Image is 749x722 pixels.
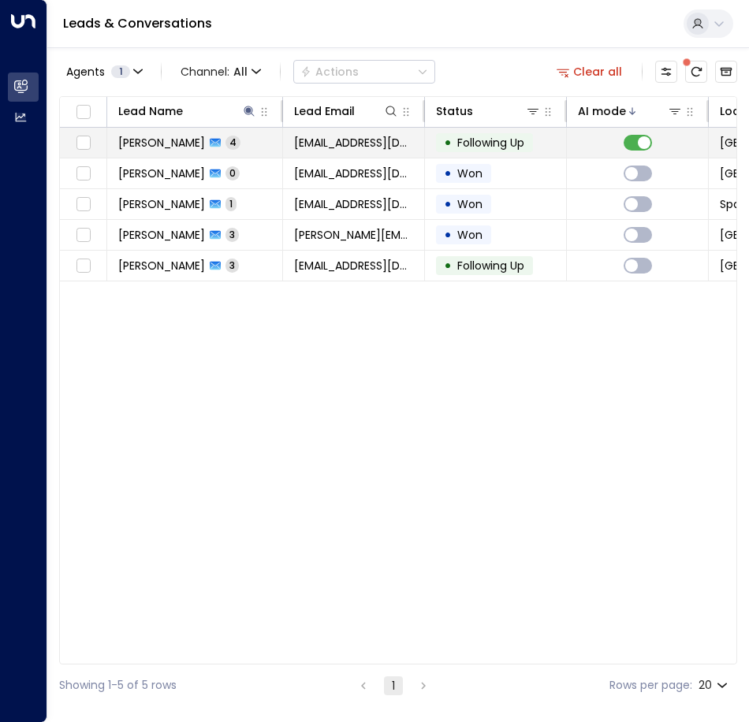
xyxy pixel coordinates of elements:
[73,225,93,245] span: Toggle select row
[300,65,359,79] div: Actions
[609,677,692,694] label: Rows per page:
[457,227,483,243] span: Won
[225,228,239,241] span: 3
[294,102,355,121] div: Lead Email
[578,102,683,121] div: AI mode
[73,133,93,153] span: Toggle select row
[578,102,626,121] div: AI mode
[457,258,524,274] span: Following Up
[118,227,205,243] span: John Charles
[294,196,413,212] span: charlsescott221@gmail.com
[225,197,237,210] span: 1
[715,61,737,83] button: Archived Leads
[225,136,240,149] span: 4
[457,196,483,212] span: Won
[655,61,677,83] button: Customize
[353,675,434,695] nav: pagination navigation
[59,677,177,694] div: Showing 1-5 of 5 rows
[225,259,239,272] span: 3
[457,135,524,151] span: Following Up
[436,102,473,121] div: Status
[225,166,240,180] span: 0
[685,61,707,83] span: There are new threads available. Refresh the grid to view the latest updates.
[233,65,248,78] span: All
[384,676,403,695] button: page 1
[73,164,93,184] span: Toggle select row
[444,221,452,248] div: •
[118,135,205,151] span: Charles Conaty
[174,61,267,83] span: Channel:
[294,258,413,274] span: charlsescott221@gmail.com
[118,102,257,121] div: Lead Name
[73,256,93,276] span: Toggle select row
[550,61,629,83] button: Clear all
[174,61,267,83] button: Channel:All
[59,61,148,83] button: Agents1
[118,258,205,274] span: Charles Scott
[73,195,93,214] span: Toggle select row
[294,135,413,151] span: kmconaty@yahoo.co.uk
[118,166,205,181] span: Charles Scott
[293,60,435,84] button: Actions
[63,14,212,32] a: Leads & Conversations
[294,227,413,243] span: john.charles77@outlook.com
[699,674,731,697] div: 20
[66,66,105,77] span: Agents
[294,102,399,121] div: Lead Email
[444,191,452,218] div: •
[111,65,130,78] span: 1
[73,102,93,122] span: Toggle select all
[118,196,205,212] span: Charles Scott
[436,102,541,121] div: Status
[294,166,413,181] span: charlsescott221@gmail.com
[444,252,452,279] div: •
[118,102,183,121] div: Lead Name
[444,160,452,187] div: •
[457,166,483,181] span: Won
[293,60,435,84] div: Button group with a nested menu
[444,129,452,156] div: •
